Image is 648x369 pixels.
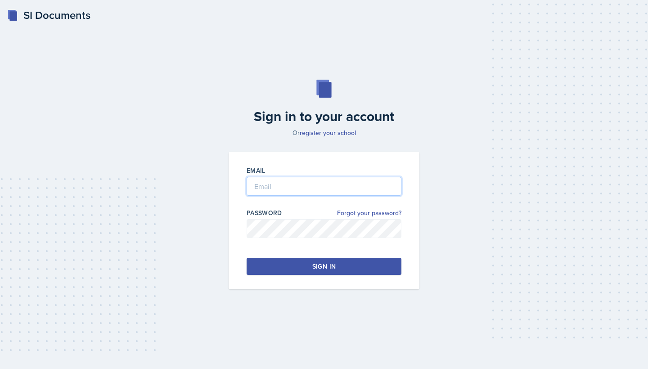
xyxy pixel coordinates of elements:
[247,258,401,275] button: Sign in
[247,166,265,175] label: Email
[300,128,356,137] a: register your school
[312,262,336,271] div: Sign in
[7,7,90,23] a: SI Documents
[337,208,401,218] a: Forgot your password?
[247,208,282,217] label: Password
[247,177,401,196] input: Email
[223,108,425,125] h2: Sign in to your account
[223,128,425,137] p: Or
